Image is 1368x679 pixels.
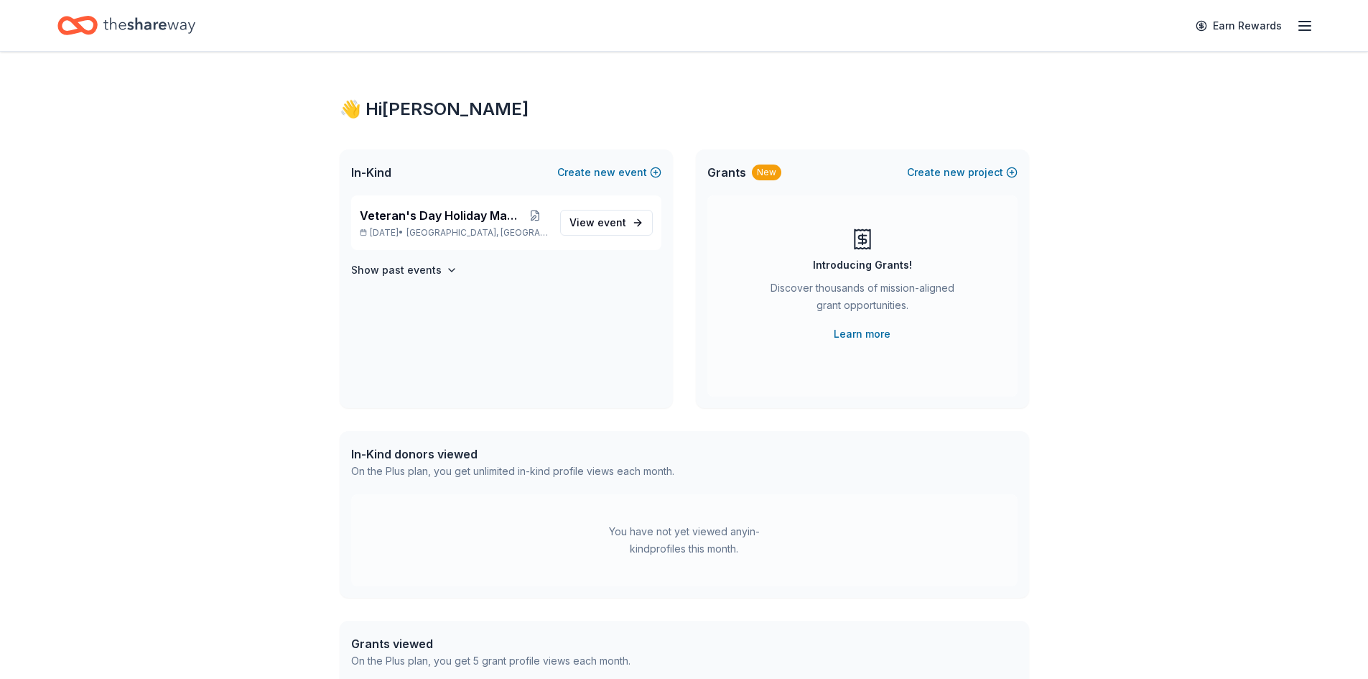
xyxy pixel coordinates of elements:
div: Grants viewed [351,635,631,652]
span: Grants [707,164,746,181]
button: Show past events [351,262,457,279]
a: View event [560,210,653,236]
div: On the Plus plan, you get unlimited in-kind profile views each month. [351,463,674,480]
div: Introducing Grants! [813,257,912,274]
a: Earn Rewards [1187,13,1290,39]
span: new [944,164,965,181]
span: View [569,214,626,231]
button: Createnewevent [557,164,661,181]
div: On the Plus plan, you get 5 grant profile views each month. [351,652,631,670]
span: Veteran's Day Holiday Market [360,207,521,224]
div: Discover thousands of mission-aligned grant opportunities. [765,280,960,320]
button: Createnewproject [907,164,1018,181]
div: In-Kind donors viewed [351,445,674,463]
div: New [752,165,781,180]
div: You have not yet viewed any in-kind profiles this month. [595,523,774,558]
a: Learn more [834,325,890,343]
div: 👋 Hi [PERSON_NAME] [340,98,1029,121]
span: new [594,164,615,181]
h4: Show past events [351,262,442,279]
p: [DATE] • [360,227,549,239]
span: In-Kind [351,164,391,181]
span: [GEOGRAPHIC_DATA], [GEOGRAPHIC_DATA] [406,227,548,239]
a: Home [57,9,195,42]
span: event [597,216,626,228]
